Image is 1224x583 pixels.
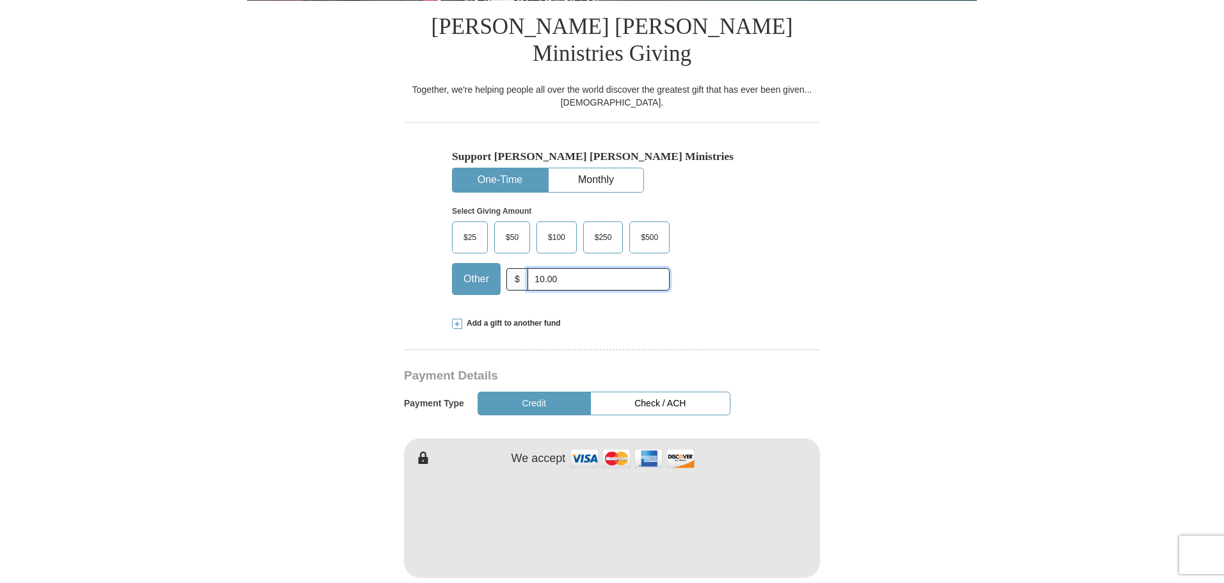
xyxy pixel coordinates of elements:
[457,228,483,247] span: $25
[478,392,591,415] button: Credit
[511,452,566,466] h4: We accept
[499,228,525,247] span: $50
[404,83,820,109] div: Together, we're helping people all over the world discover the greatest gift that has ever been g...
[549,168,643,192] button: Monthly
[462,318,561,329] span: Add a gift to another fund
[568,445,697,472] img: credit cards accepted
[634,228,664,247] span: $500
[542,228,572,247] span: $100
[453,168,547,192] button: One-Time
[452,150,772,163] h5: Support [PERSON_NAME] [PERSON_NAME] Ministries
[506,268,528,291] span: $
[404,369,730,383] h3: Payment Details
[457,269,495,289] span: Other
[404,1,820,83] h1: [PERSON_NAME] [PERSON_NAME] Ministries Giving
[527,268,670,291] input: Other Amount
[588,228,618,247] span: $250
[452,207,531,216] strong: Select Giving Amount
[590,392,730,415] button: Check / ACH
[404,398,464,409] h5: Payment Type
